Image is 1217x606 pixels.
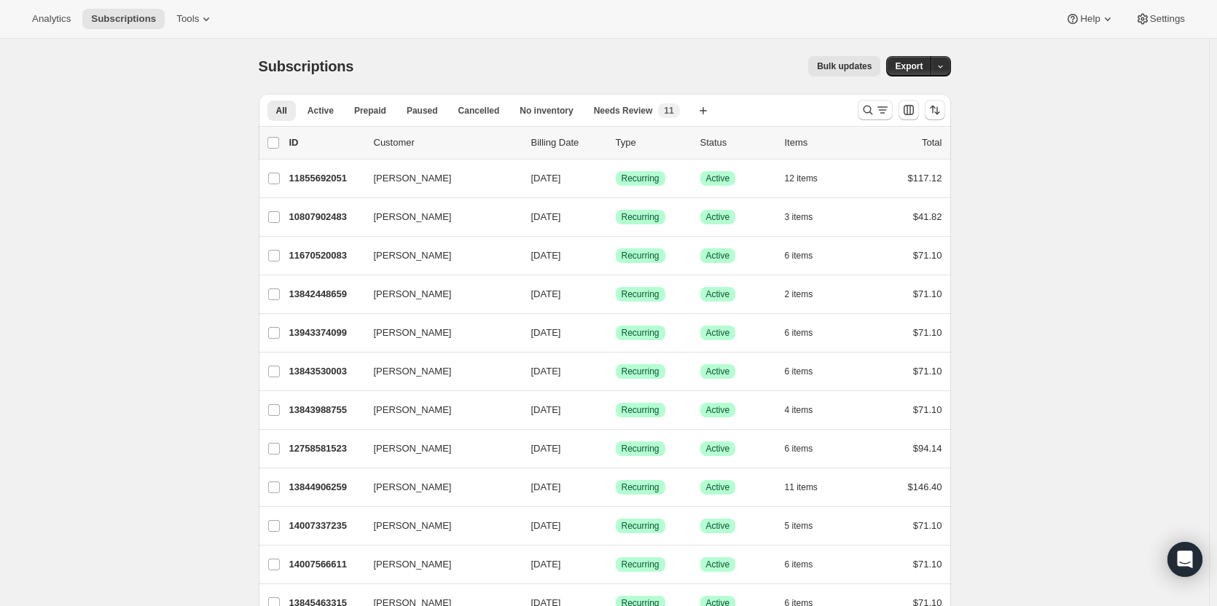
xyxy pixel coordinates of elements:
[289,135,362,150] p: ID
[785,366,813,377] span: 6 items
[622,211,660,223] span: Recurring
[594,105,653,117] span: Needs Review
[365,514,511,538] button: [PERSON_NAME]
[706,250,730,261] span: Active
[706,327,730,339] span: Active
[374,326,452,340] span: [PERSON_NAME]
[365,205,511,229] button: [PERSON_NAME]
[354,105,386,117] span: Prepaid
[374,287,452,302] span: [PERSON_NAME]
[289,400,942,420] div: 13843988755[PERSON_NAME][DATE]SuccessRecurringSuccessActive4 items$71.10
[289,557,362,572] p: 14007566611
[520,105,573,117] span: No inventory
[622,173,660,184] span: Recurring
[664,105,673,117] span: 11
[785,481,818,493] span: 11 items
[82,9,165,29] button: Subscriptions
[785,168,834,189] button: 12 items
[374,519,452,533] span: [PERSON_NAME]
[259,58,354,74] span: Subscriptions
[531,366,561,377] span: [DATE]
[289,361,942,382] div: 13843530003[PERSON_NAME][DATE]SuccessRecurringSuccessActive6 items$71.10
[785,323,829,343] button: 6 items
[1167,542,1202,577] div: Open Intercom Messenger
[622,559,660,570] span: Recurring
[700,135,773,150] p: Status
[289,135,942,150] div: IDCustomerBilling DateTypeStatusItemsTotal
[785,135,858,150] div: Items
[289,168,942,189] div: 11855692051[PERSON_NAME][DATE]SuccessRecurringSuccessActive12 items$117.12
[706,481,730,493] span: Active
[531,559,561,570] span: [DATE]
[785,477,834,497] button: 11 items
[706,559,730,570] span: Active
[365,321,511,345] button: [PERSON_NAME]
[706,173,730,184] span: Active
[785,443,813,454] span: 6 items
[531,404,561,415] span: [DATE]
[785,520,813,532] span: 5 items
[32,13,71,25] span: Analytics
[913,366,942,377] span: $71.10
[365,398,511,422] button: [PERSON_NAME]
[785,400,829,420] button: 4 items
[1080,13,1100,25] span: Help
[531,520,561,531] span: [DATE]
[886,56,931,76] button: Export
[289,477,942,497] div: 13844906259[PERSON_NAME][DATE]SuccessRecurringSuccessActive11 items$146.40
[913,404,942,415] span: $71.10
[913,559,942,570] span: $71.10
[785,207,829,227] button: 3 items
[785,438,829,459] button: 6 items
[289,171,362,186] p: 11855692051
[622,366,660,377] span: Recurring
[289,516,942,536] div: 14007337235[PERSON_NAME][DATE]SuccessRecurringSuccessActive5 items$71.10
[706,366,730,377] span: Active
[913,211,942,222] span: $41.82
[407,105,438,117] span: Paused
[706,288,730,300] span: Active
[531,250,561,261] span: [DATE]
[785,327,813,339] span: 6 items
[706,520,730,532] span: Active
[531,173,561,184] span: [DATE]
[289,284,942,304] div: 13842448659[PERSON_NAME][DATE]SuccessRecurringSuccessActive2 items$71.10
[616,135,689,150] div: Type
[289,403,362,417] p: 13843988755
[622,288,660,300] span: Recurring
[374,210,452,224] span: [PERSON_NAME]
[785,554,829,575] button: 6 items
[706,211,730,223] span: Active
[622,250,660,261] span: Recurring
[176,13,199,25] span: Tools
[289,248,362,263] p: 11670520083
[531,327,561,338] span: [DATE]
[23,9,79,29] button: Analytics
[785,559,813,570] span: 6 items
[785,250,813,261] span: 6 items
[925,100,945,120] button: Sort the results
[1127,9,1194,29] button: Settings
[531,135,604,150] p: Billing Date
[1057,9,1123,29] button: Help
[289,438,942,459] div: 12758581523[PERSON_NAME][DATE]SuccessRecurringSuccessActive6 items$94.14
[531,481,561,492] span: [DATE]
[706,404,730,416] span: Active
[374,364,452,379] span: [PERSON_NAME]
[785,516,829,536] button: 5 items
[908,481,942,492] span: $146.40
[922,135,942,150] p: Total
[899,100,919,120] button: Customize table column order and visibility
[785,173,818,184] span: 12 items
[1150,13,1185,25] span: Settings
[91,13,156,25] span: Subscriptions
[289,441,362,456] p: 12758581523
[706,443,730,454] span: Active
[895,60,923,72] span: Export
[692,101,715,121] button: Create new view
[289,245,942,266] div: 11670520083[PERSON_NAME][DATE]SuccessRecurringSuccessActive6 items$71.10
[622,327,660,339] span: Recurring
[374,441,452,456] span: [PERSON_NAME]
[913,327,942,338] span: $71.10
[374,135,520,150] p: Customer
